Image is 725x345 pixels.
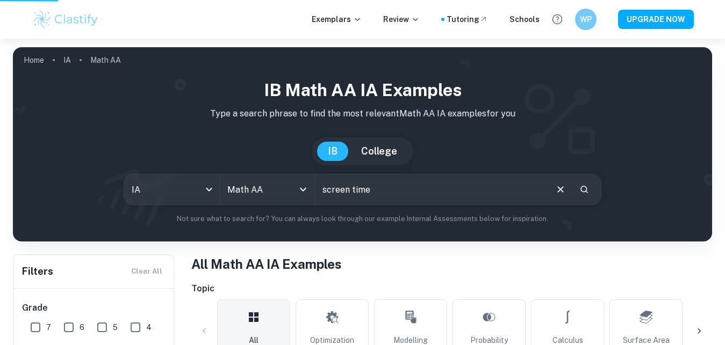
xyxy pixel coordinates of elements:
[383,13,420,25] p: Review
[579,13,592,25] h6: WP
[90,54,121,66] p: Math AA
[317,142,348,161] button: IB
[575,180,593,199] button: Search
[22,264,53,279] h6: Filters
[447,13,488,25] a: Tutoring
[21,77,704,103] h1: IB Math AA IA examples
[575,9,597,30] button: WP
[618,10,694,29] button: UPGRADE NOW
[509,13,540,25] a: Schools
[312,13,362,25] p: Exemplars
[32,9,100,30] img: Clastify logo
[63,53,71,68] a: IA
[21,214,704,224] p: Not sure what to search for? You can always look through our example Internal Assessments below f...
[296,182,311,197] button: Open
[21,107,704,120] p: Type a search phrase to find the most relevant Math AA IA examples for you
[24,53,44,68] a: Home
[146,321,152,333] span: 4
[80,321,84,333] span: 6
[113,321,118,333] span: 5
[350,142,408,161] button: College
[550,179,571,200] button: Clear
[124,174,219,204] div: IA
[191,282,712,295] h6: Topic
[46,321,51,333] span: 7
[22,302,166,314] h6: Grade
[191,254,712,274] h1: All Math AA IA Examples
[315,174,546,204] input: E.g. modelling a logo, player arrangements, shape of an egg...
[13,47,712,241] img: profile cover
[548,10,566,28] button: Help and Feedback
